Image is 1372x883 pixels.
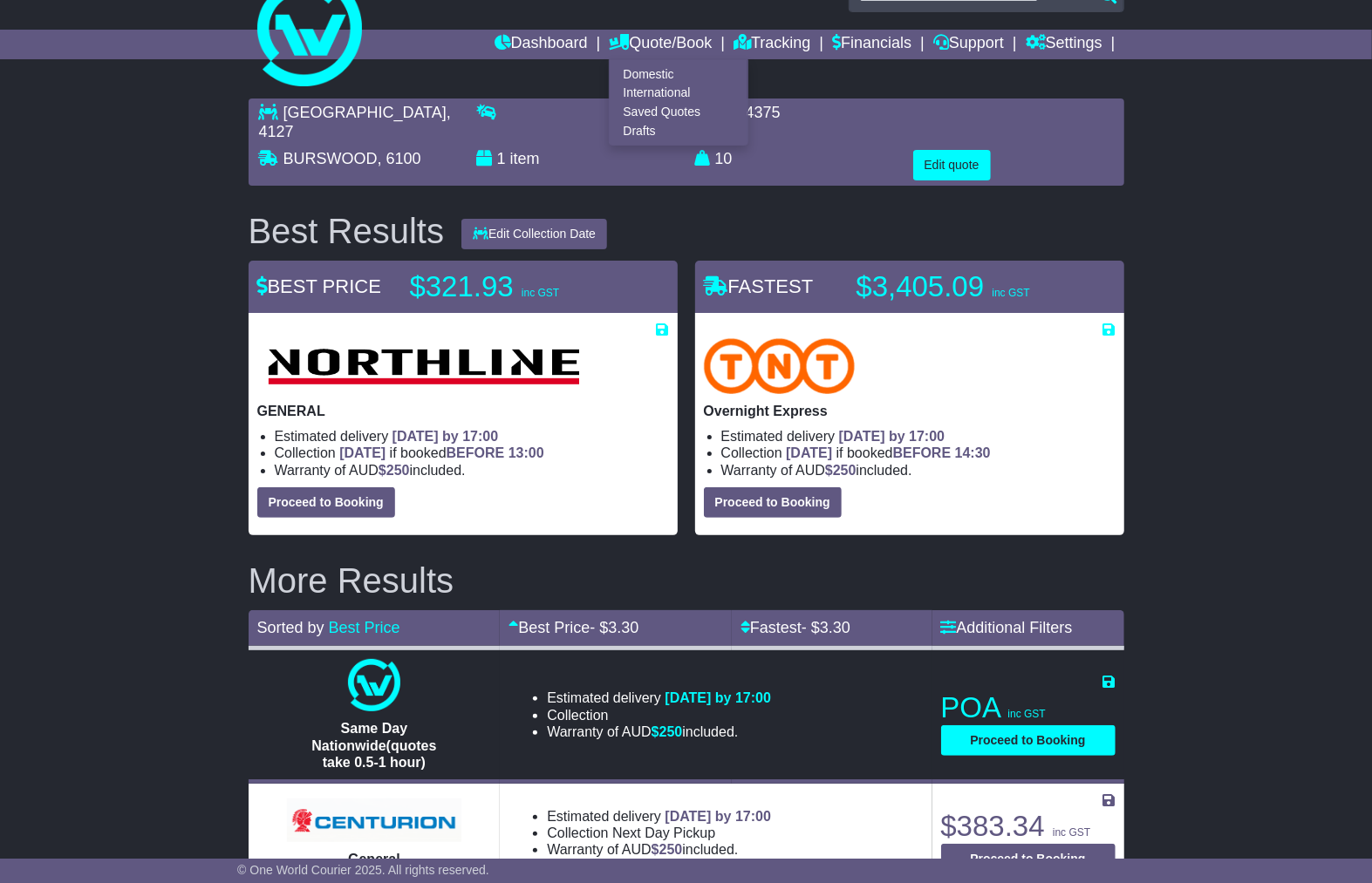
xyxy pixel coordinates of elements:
[612,825,715,840] span: Next Day Pickup
[590,619,638,636] span: - $
[857,269,1075,304] p: $3,405.09
[941,809,1116,844] p: $383.34
[913,150,991,180] button: Edit quote
[275,428,669,445] li: Estimated delivery
[461,219,607,249] button: Edit Collection Date
[547,689,771,706] li: Estimated delivery
[283,150,378,167] span: BURSWOOD
[510,150,540,167] span: item
[820,619,850,636] span: 3.30
[410,269,628,304] p: $321.93
[547,723,771,740] li: Warranty of AUD included.
[704,275,814,297] span: FASTEST
[652,842,683,857] span: $
[237,863,489,877] span: © One World Courier 2025. All rights reserved.
[275,462,669,479] li: Warranty of AUD included.
[1008,708,1046,720] span: inc GST
[665,690,771,705] span: [DATE] by 17:00
[721,462,1116,479] li: Warranty of AUD included.
[609,30,712,59] a: Quote/Book
[659,724,683,739] span: 250
[509,619,638,636] a: Best Price- $3.30
[522,287,559,299] span: inc GST
[721,428,1116,445] li: Estimated delivery
[257,338,590,394] img: Northline Distribution: GENERAL
[802,619,850,636] span: - $
[240,212,454,250] div: Best Results
[1053,826,1090,839] span: inc GST
[348,659,400,711] img: One World Courier: Same Day Nationwide(quotes take 0.5-1 hour)
[547,707,771,723] li: Collection
[941,844,1116,874] button: Proceed to Booking
[659,842,683,857] span: 250
[447,445,505,460] span: BEFORE
[547,841,771,858] li: Warranty of AUD included.
[610,103,747,122] a: Saved Quotes
[955,445,991,460] span: 14:30
[933,30,1004,59] a: Support
[665,809,771,824] span: [DATE] by 17:00
[832,30,911,59] a: Financials
[386,463,410,478] span: 250
[283,104,447,121] span: [GEOGRAPHIC_DATA]
[339,445,386,460] span: [DATE]
[704,487,842,518] button: Proceed to Booking
[833,463,857,478] span: 250
[1026,30,1102,59] a: Settings
[509,445,544,460] span: 13:00
[704,338,856,394] img: TNT Domestic: Overnight Express
[610,121,747,140] a: Drafts
[839,429,945,444] span: [DATE] by 17:00
[379,463,410,478] span: $
[941,619,1073,636] a: Additional Filters
[547,825,771,841] li: Collection
[257,275,381,297] span: BEST PRICE
[547,808,771,825] li: Estimated delivery
[786,445,832,460] span: [DATE]
[825,463,857,478] span: $
[893,445,952,460] span: BEFORE
[715,150,733,167] span: 10
[704,403,1116,419] p: Overnight Express
[257,403,669,419] p: GENERAL
[786,445,990,460] span: if booked
[609,59,748,146] div: Quote/Book
[941,725,1116,756] button: Proceed to Booking
[311,721,436,769] span: Same Day Nationwide(quotes take 0.5-1 hour)
[257,487,395,518] button: Proceed to Booking
[608,619,638,636] span: 3.30
[259,104,451,140] span: , 4127
[610,65,747,84] a: Domestic
[392,429,499,444] span: [DATE] by 17:00
[652,724,683,739] span: $
[339,445,543,460] span: if booked
[941,690,1116,725] p: POA
[610,84,747,103] a: International
[734,30,810,59] a: Tracking
[378,150,421,167] span: , 6100
[721,445,1116,461] li: Collection
[741,619,850,636] a: Fastest- $3.30
[329,619,400,636] a: Best Price
[249,561,1124,600] h2: More Results
[992,287,1029,299] span: inc GST
[275,445,669,461] li: Collection
[497,150,506,167] span: 1
[348,852,400,866] span: General
[495,30,588,59] a: Dashboard
[257,619,324,636] span: Sorted by
[287,798,461,842] img: Centurion Transport: General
